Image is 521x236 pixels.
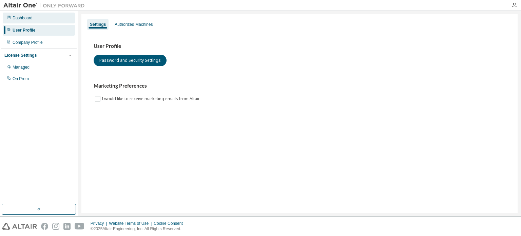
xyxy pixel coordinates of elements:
[115,22,153,27] div: Authorized Machines
[13,28,35,33] div: User Profile
[90,22,106,27] div: Settings
[13,65,30,70] div: Managed
[41,223,48,230] img: facebook.svg
[91,221,109,226] div: Privacy
[94,83,505,89] h3: Marketing Preferences
[91,226,187,232] p: © 2025 Altair Engineering, Inc. All Rights Reserved.
[102,95,201,103] label: I would like to receive marketing emails from Altair
[63,223,71,230] img: linkedin.svg
[13,15,33,21] div: Dashboard
[94,43,505,50] h3: User Profile
[13,76,29,81] div: On Prem
[75,223,84,230] img: youtube.svg
[154,221,187,226] div: Cookie Consent
[2,223,37,230] img: altair_logo.svg
[3,2,88,9] img: Altair One
[94,55,167,66] button: Password and Security Settings
[52,223,59,230] img: instagram.svg
[13,40,43,45] div: Company Profile
[4,53,37,58] div: License Settings
[109,221,154,226] div: Website Terms of Use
